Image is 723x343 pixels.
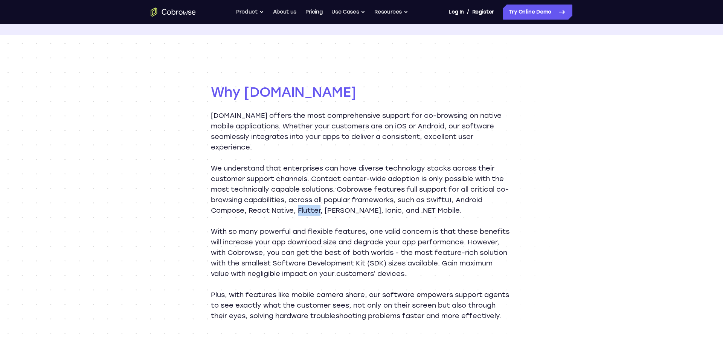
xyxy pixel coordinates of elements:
p: With so many powerful and flexible features, one valid concern is that these benefits will increa... [211,226,512,279]
button: Resources [374,5,408,20]
a: Log In [448,5,464,20]
a: Register [472,5,494,20]
span: / [467,8,469,17]
a: Go to the home page [151,8,196,17]
p: [DOMAIN_NAME] offers the most comprehensive support for co-browsing on native mobile applications... [211,110,512,152]
button: Use Cases [331,5,365,20]
button: Product [236,5,264,20]
p: Plus, with features like mobile camera share, our software empowers support agents to see exactly... [211,290,512,321]
a: About us [273,5,296,20]
a: Pricing [305,5,323,20]
p: We understand that enterprises can have diverse technology stacks across their customer support c... [211,163,512,216]
h2: Why [DOMAIN_NAME] [211,83,512,101]
a: Try Online Demo [503,5,572,20]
